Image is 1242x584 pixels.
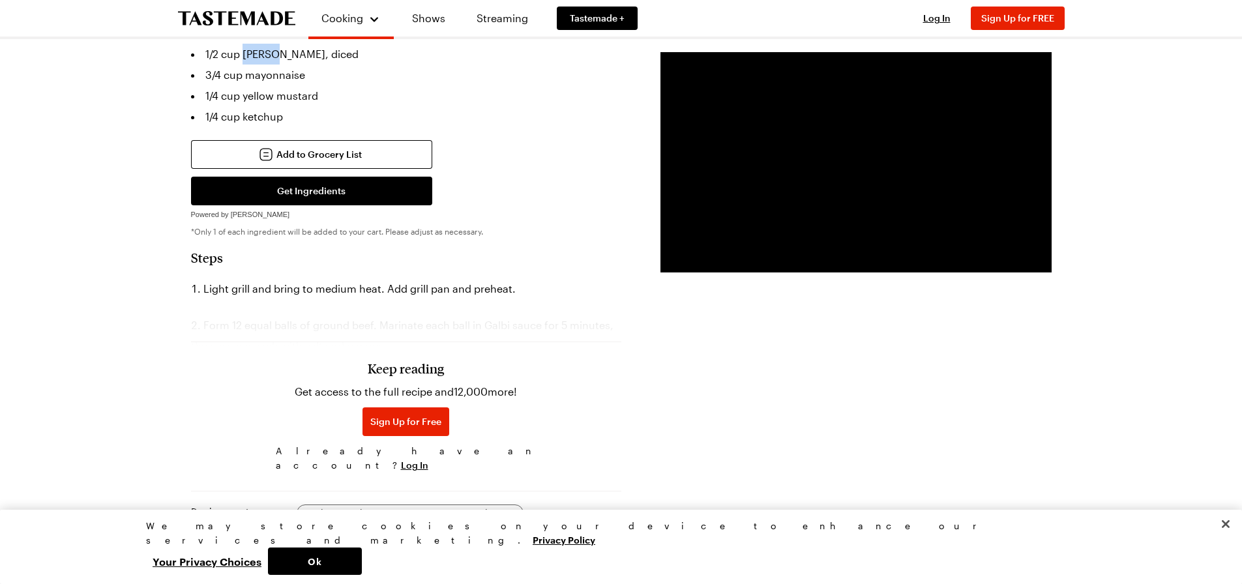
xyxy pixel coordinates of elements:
[191,211,290,218] span: Powered by [PERSON_NAME]
[268,547,362,575] button: Ok
[146,519,1085,575] div: Privacy
[981,12,1054,23] span: Sign Up for FREE
[533,533,595,546] a: More information about your privacy, opens in a new tab
[191,207,290,219] a: Powered by [PERSON_NAME]
[923,12,951,23] span: Log In
[191,177,432,205] button: Get Ingredients
[191,65,621,85] li: 3/4 cup mayonnaise
[178,11,295,26] a: To Tastemade Home Page
[276,148,362,161] span: Add to Grocery List
[146,519,1085,547] div: We may store cookies on your device to enhance our services and marketing.
[191,250,621,265] h2: Steps
[971,7,1065,30] button: Sign Up for FREE
[321,5,381,31] button: Cooking
[570,12,625,25] span: Tastemade +
[911,12,963,25] button: Log In
[191,278,621,299] li: Light grill and bring to medium heat. Add grill pan and preheat.
[401,459,428,472] button: Log In
[321,12,363,24] span: Cooking
[305,506,515,520] span: High Protein
[660,52,1052,272] video-js: Video Player
[1211,510,1240,538] button: Close
[362,407,449,436] button: Sign Up for Free
[191,85,621,106] li: 1/4 cup yellow mustard
[370,415,441,428] span: Sign Up for Free
[191,504,291,544] span: Diets:
[295,384,517,400] p: Get access to the full recipe and 12,000 more!
[191,140,432,169] button: Add to Grocery List
[191,226,621,237] p: *Only 1 of each ingredient will be added to your cart. Please adjust as necessary.
[191,44,621,65] li: 1/2 cup [PERSON_NAME], diced
[297,504,524,521] a: High Protein
[191,106,621,127] li: 1/4 cup ketchup
[276,444,537,473] span: Already have an account?
[146,547,268,575] button: Your Privacy Choices
[557,7,638,30] a: Tastemade +
[368,360,444,376] h3: Keep reading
